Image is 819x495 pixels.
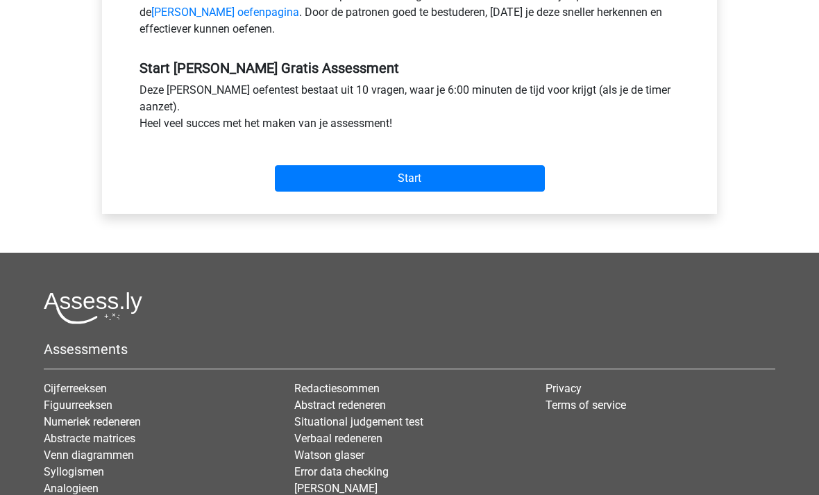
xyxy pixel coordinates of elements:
[546,398,626,412] a: Terms of service
[129,82,690,137] div: Deze [PERSON_NAME] oefentest bestaat uit 10 vragen, waar je 6:00 minuten de tijd voor krijgt (als...
[44,465,104,478] a: Syllogismen
[546,382,582,395] a: Privacy
[294,448,364,462] a: Watson glaser
[275,165,545,192] input: Start
[140,60,679,76] h5: Start [PERSON_NAME] Gratis Assessment
[44,482,99,495] a: Analogieen
[44,341,775,358] h5: Assessments
[44,398,112,412] a: Figuurreeksen
[44,432,135,445] a: Abstracte matrices
[294,432,382,445] a: Verbaal redeneren
[294,415,423,428] a: Situational judgement test
[44,415,141,428] a: Numeriek redeneren
[44,382,107,395] a: Cijferreeksen
[44,448,134,462] a: Venn diagrammen
[294,382,380,395] a: Redactiesommen
[44,292,142,324] img: Assessly logo
[151,6,299,19] a: [PERSON_NAME] oefenpagina
[294,398,386,412] a: Abstract redeneren
[294,465,389,478] a: Error data checking
[294,482,378,495] a: [PERSON_NAME]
